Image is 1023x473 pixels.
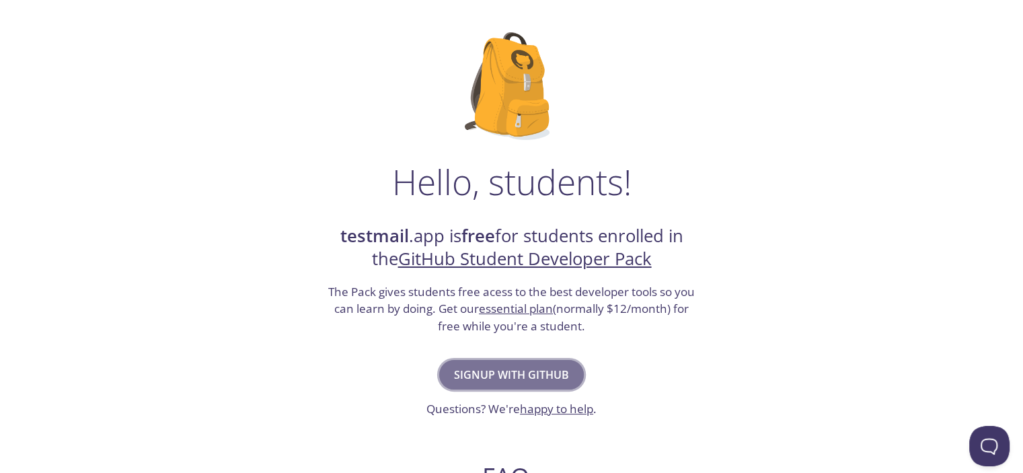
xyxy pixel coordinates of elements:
[327,283,697,335] h3: The Pack gives students free acess to the best developer tools so you can learn by doing. Get our...
[969,426,1010,466] iframe: Help Scout Beacon - Open
[454,365,569,384] span: Signup with GitHub
[392,161,632,202] h1: Hello, students!
[426,400,597,418] h3: Questions? We're .
[461,224,495,248] strong: free
[439,360,584,390] button: Signup with GitHub
[327,225,697,271] h2: .app is for students enrolled in the
[398,247,652,270] a: GitHub Student Developer Pack
[465,32,558,140] img: github-student-backpack.png
[479,301,553,316] a: essential plan
[340,224,409,248] strong: testmail
[520,401,593,416] a: happy to help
